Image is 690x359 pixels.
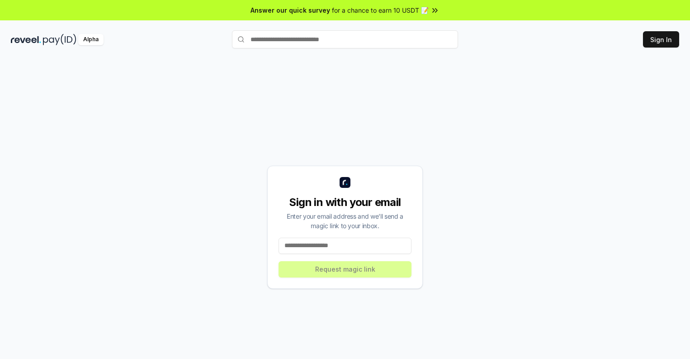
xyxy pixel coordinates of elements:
[279,211,411,230] div: Enter your email address and we’ll send a magic link to your inbox.
[78,34,104,45] div: Alpha
[643,31,679,48] button: Sign In
[279,195,411,210] div: Sign in with your email
[332,5,429,15] span: for a chance to earn 10 USDT 📝
[250,5,330,15] span: Answer our quick survey
[11,34,41,45] img: reveel_dark
[340,177,350,188] img: logo_small
[43,34,76,45] img: pay_id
